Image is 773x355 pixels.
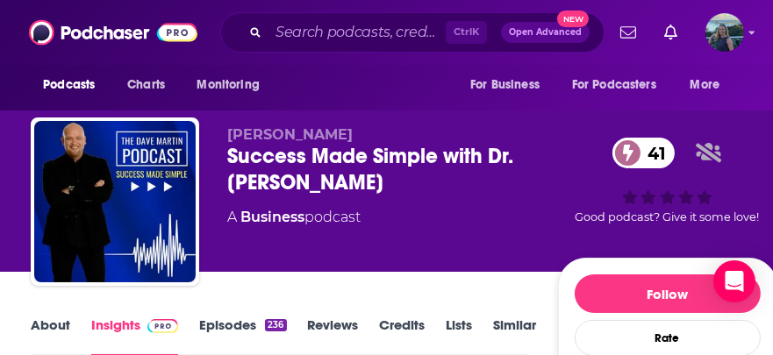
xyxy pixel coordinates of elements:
div: Open Intercom Messenger [713,260,755,302]
button: open menu [561,68,682,102]
img: Podchaser Pro [147,319,178,333]
span: Podcasts [43,73,95,97]
span: Open Advanced [509,28,582,37]
span: Good podcast? Give it some love! [576,210,760,224]
a: Charts [116,68,175,102]
button: open menu [184,68,282,102]
a: Business [240,209,304,225]
div: A podcast [227,207,361,228]
button: Show profile menu [705,13,744,52]
span: Monitoring [197,73,259,97]
span: Ctrl K [446,21,487,44]
button: open menu [31,68,118,102]
span: For Podcasters [572,73,656,97]
button: Follow [575,274,761,313]
span: Logged in as kelli0108 [705,13,744,52]
span: [PERSON_NAME] [227,126,353,143]
button: open menu [458,68,562,102]
span: 41 [630,138,675,168]
button: Open AdvancedNew [501,22,590,43]
span: For Business [470,73,540,97]
a: Show notifications dropdown [613,18,643,47]
button: open menu [678,68,742,102]
span: New [557,11,589,27]
div: Search podcasts, credits, & more... [220,12,605,53]
a: Show notifications dropdown [657,18,684,47]
input: Search podcasts, credits, & more... [268,18,446,46]
img: Success Made Simple with Dr. Dave Martin [34,121,196,282]
div: 236 [265,319,286,331]
img: Podchaser - Follow, Share and Rate Podcasts [29,16,197,49]
img: User Profile [705,13,744,52]
span: More [691,73,720,97]
span: Charts [127,73,165,97]
a: 41 [612,138,675,168]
